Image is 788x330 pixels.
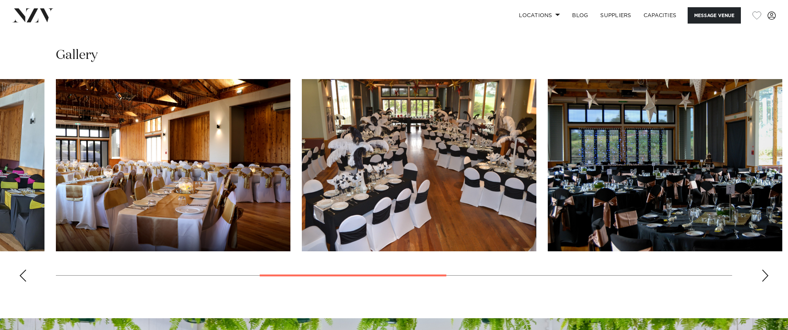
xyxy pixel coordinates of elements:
[56,47,98,64] h2: Gallery
[56,79,290,251] swiper-slide: 4 / 10
[12,8,54,22] img: nzv-logo.png
[637,7,683,24] a: Capacities
[513,7,566,24] a: Locations
[594,7,637,24] a: SUPPLIERS
[688,7,741,24] button: Message Venue
[548,79,782,251] swiper-slide: 6 / 10
[302,79,536,251] swiper-slide: 5 / 10
[566,7,594,24] a: BLOG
